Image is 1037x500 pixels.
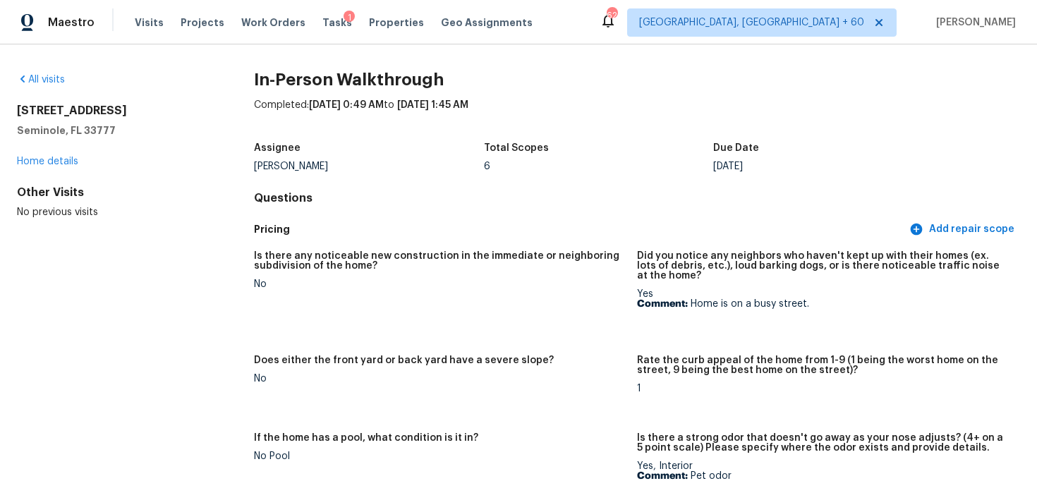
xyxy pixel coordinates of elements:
span: Projects [181,16,224,30]
span: [GEOGRAPHIC_DATA], [GEOGRAPHIC_DATA] + 60 [639,16,864,30]
h5: Does either the front yard or back yard have a severe slope? [254,355,554,365]
h5: Is there a strong odor that doesn't go away as your nose adjusts? (4+ on a 5 point scale) Please ... [637,433,1009,453]
h4: Questions [254,191,1020,205]
h5: Seminole, FL 33777 [17,123,209,138]
h2: [STREET_ADDRESS] [17,104,209,118]
span: Work Orders [241,16,305,30]
div: [PERSON_NAME] [254,161,484,171]
span: Properties [369,16,424,30]
h5: Due Date [713,143,759,153]
h5: Did you notice any neighbors who haven't kept up with their homes (ex. lots of debris, etc.), lou... [637,251,1009,281]
div: Completed: to [254,98,1020,135]
div: [DATE] [713,161,943,171]
div: No [254,279,626,289]
div: No Pool [254,451,626,461]
span: Visits [135,16,164,30]
div: Yes [637,289,1009,309]
h5: Rate the curb appeal of the home from 1-9 (1 being the worst home on the street, 9 being the best... [637,355,1009,375]
span: Geo Assignments [441,16,533,30]
span: Add repair scope [912,221,1014,238]
span: Maestro [48,16,95,30]
button: Add repair scope [906,217,1020,243]
span: [DATE] 0:49 AM [309,100,384,110]
span: [PERSON_NAME] [930,16,1016,30]
h5: Total Scopes [484,143,549,153]
div: 6 [484,161,714,171]
h5: Pricing [254,222,906,237]
div: No [254,374,626,384]
div: 1 [637,384,1009,394]
div: 628 [607,8,617,23]
div: Other Visits [17,185,209,200]
div: 1 [344,11,355,25]
h5: Assignee [254,143,301,153]
b: Comment: [637,299,688,309]
h2: In-Person Walkthrough [254,73,1020,87]
span: [DATE] 1:45 AM [397,100,468,110]
b: Comment: [637,471,688,481]
a: All visits [17,75,65,85]
a: Home details [17,157,78,166]
p: Home is on a busy street. [637,299,1009,309]
h5: Is there any noticeable new construction in the immediate or neighboring subdivision of the home? [254,251,626,271]
div: Yes, Interior [637,461,1009,481]
p: Pet odor [637,471,1009,481]
h5: If the home has a pool, what condition is it in? [254,433,478,443]
span: Tasks [322,18,352,28]
span: No previous visits [17,207,98,217]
